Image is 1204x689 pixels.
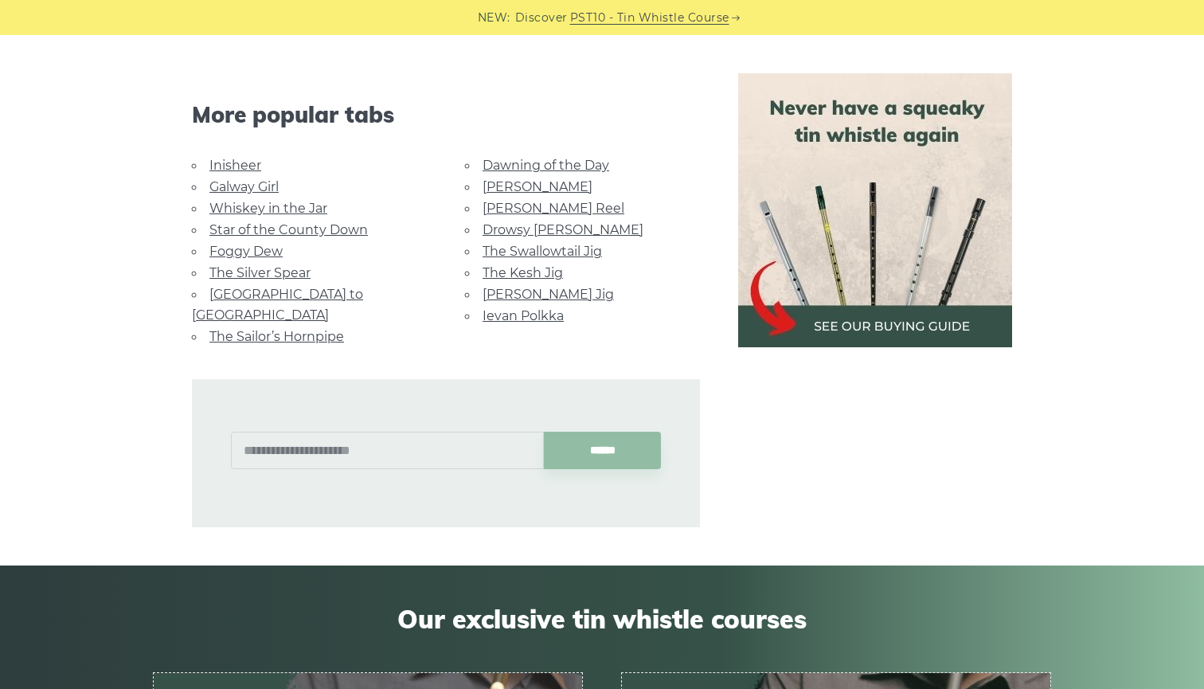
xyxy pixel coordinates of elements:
[738,73,1012,347] img: tin whistle buying guide
[209,222,368,237] a: Star of the County Down
[192,287,363,323] a: [GEOGRAPHIC_DATA] to [GEOGRAPHIC_DATA]
[570,9,729,27] a: PST10 - Tin Whistle Course
[209,158,261,173] a: Inisheer
[209,265,311,280] a: The Silver Spear
[209,179,279,194] a: Galway Girl
[483,158,609,173] a: Dawning of the Day
[515,9,568,27] span: Discover
[483,201,624,216] a: [PERSON_NAME] Reel
[483,265,563,280] a: The Kesh Jig
[209,329,344,344] a: The Sailor’s Hornpipe
[478,9,510,27] span: NEW:
[153,604,1051,634] span: Our exclusive tin whistle courses
[209,201,327,216] a: Whiskey in the Jar
[483,179,592,194] a: [PERSON_NAME]
[209,244,283,259] a: Foggy Dew
[192,101,700,128] span: More popular tabs
[483,222,643,237] a: Drowsy [PERSON_NAME]
[483,308,564,323] a: Ievan Polkka
[483,287,614,302] a: [PERSON_NAME] Jig
[483,244,602,259] a: The Swallowtail Jig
